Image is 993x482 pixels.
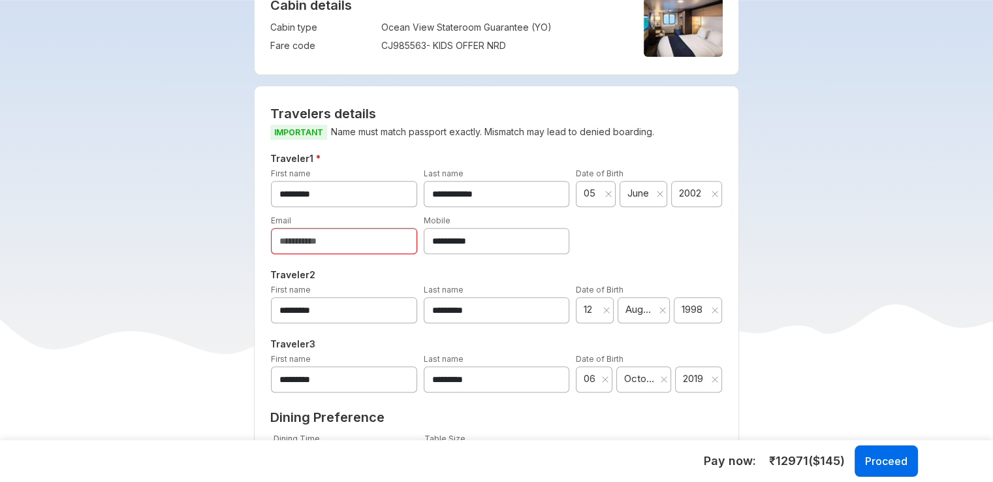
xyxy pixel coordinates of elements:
[424,216,450,225] label: Mobile
[424,434,465,443] label: Table Size
[271,169,311,178] label: First name
[711,187,719,201] button: Clear
[584,372,598,385] span: 06
[682,303,706,316] span: 1998
[603,304,610,317] button: Clear
[660,373,668,386] button: Clear
[274,434,320,443] label: Dining Time
[270,37,375,55] td: Fare code
[601,373,609,386] button: Clear
[711,190,719,198] svg: close
[627,187,652,200] span: June
[605,187,612,201] button: Clear
[375,37,381,55] td: :
[584,303,599,316] span: 12
[659,304,667,317] button: Clear
[711,376,719,383] svg: close
[270,410,723,425] h2: Dining Preference
[268,151,725,167] h5: Traveler 1
[605,190,612,198] svg: close
[624,372,655,385] span: October
[271,354,311,364] label: First name
[601,376,609,383] svg: close
[424,169,464,178] label: Last name
[268,336,725,352] h5: Traveler 3
[576,285,623,295] label: Date of Birth
[711,306,719,314] svg: close
[424,354,464,364] label: Last name
[270,124,723,140] p: Name must match passport exactly. Mismatch may lead to denied boarding.
[711,304,719,317] button: Clear
[679,187,706,200] span: 2002
[381,18,622,37] td: Ocean View Stateroom Guarantee (YO)
[656,187,664,201] button: Clear
[576,354,623,364] label: Date of Birth
[711,373,719,386] button: Clear
[855,445,918,477] button: Proceed
[769,453,845,470] span: ₹ 12971 ($ 145 )
[381,39,622,52] div: CJ985563 - KIDS OFFER NRD
[704,453,756,469] h5: Pay now:
[603,306,610,314] svg: close
[576,169,623,178] label: Date of Birth
[268,267,725,283] h5: Traveler 2
[270,125,327,140] span: IMPORTANT
[375,18,381,37] td: :
[584,187,601,200] span: 05
[625,303,654,316] span: August
[271,285,311,295] label: First name
[659,306,667,314] svg: close
[270,106,723,121] h2: Travelers details
[660,376,668,383] svg: close
[656,190,664,198] svg: close
[271,216,291,225] label: Email
[270,18,375,37] td: Cabin type
[424,285,464,295] label: Last name
[683,372,706,385] span: 2019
